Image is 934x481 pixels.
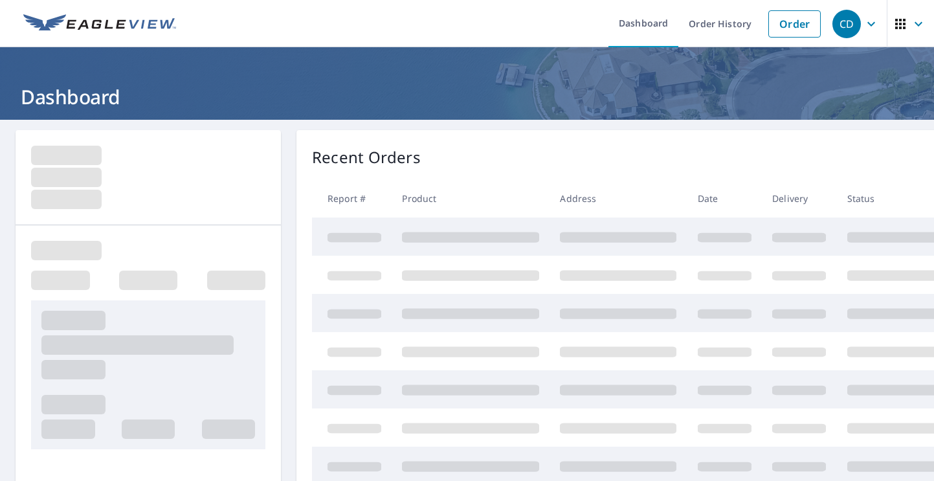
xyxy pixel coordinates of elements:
th: Address [550,179,687,218]
th: Report # [312,179,392,218]
div: CD [832,10,861,38]
img: EV Logo [23,14,176,34]
th: Delivery [762,179,836,218]
p: Recent Orders [312,146,421,169]
a: Order [768,10,821,38]
th: Date [687,179,762,218]
th: Product [392,179,550,218]
h1: Dashboard [16,84,918,110]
